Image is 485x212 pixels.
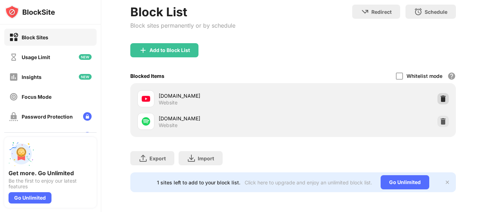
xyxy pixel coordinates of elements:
img: favicons [142,117,150,126]
img: focus-off.svg [9,92,18,101]
div: Insights [22,74,42,80]
div: Add to Block List [149,47,190,53]
div: [DOMAIN_NAME] [159,92,293,99]
div: Go Unlimited [381,175,429,189]
div: Usage Limit [22,54,50,60]
img: insights-off.svg [9,73,18,81]
img: password-protection-off.svg [9,112,18,121]
div: [DOMAIN_NAME] [159,115,293,122]
img: x-button.svg [445,179,450,185]
div: Export [149,155,166,161]
div: Redirect [371,9,392,15]
div: Schedule [425,9,447,15]
img: push-unlimited.svg [9,141,34,167]
div: Focus Mode [22,94,51,100]
div: Click here to upgrade and enjoy an unlimited block list. [245,179,372,185]
div: Whitelist mode [407,73,442,79]
img: lock-menu.svg [83,132,92,141]
img: favicons [142,94,150,103]
div: Website [159,122,178,128]
img: new-icon.svg [79,74,92,80]
div: Block List [130,5,235,19]
img: time-usage-off.svg [9,53,18,62]
img: lock-menu.svg [83,112,92,121]
div: Password Protection [22,114,73,120]
div: 1 sites left to add to your block list. [157,179,240,185]
div: Import [198,155,214,161]
div: Block Sites [22,34,48,40]
img: block-on.svg [9,33,18,42]
div: Be the first to enjoy our latest features [9,178,92,189]
div: Go Unlimited [9,192,51,204]
div: Get more. Go Unlimited [9,170,92,177]
div: Block sites permanently or by schedule [130,22,235,29]
div: Blocked Items [130,73,164,79]
img: logo-blocksite.svg [5,5,55,19]
img: customize-block-page-off.svg [9,132,18,141]
img: new-icon.svg [79,54,92,60]
div: Website [159,99,178,106]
